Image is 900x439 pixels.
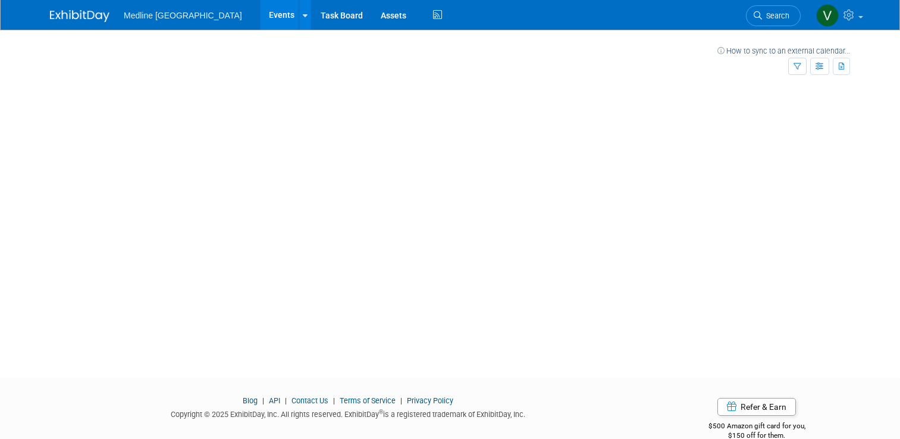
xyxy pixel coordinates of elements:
[379,409,383,415] sup: ®
[340,396,396,405] a: Terms of Service
[50,10,109,22] img: ExhibitDay
[397,396,405,405] span: |
[291,396,328,405] a: Contact Us
[124,11,242,20] span: Medline [GEOGRAPHIC_DATA]
[243,396,258,405] a: Blog
[259,396,267,405] span: |
[717,46,850,55] a: How to sync to an external calendar...
[330,396,338,405] span: |
[746,5,801,26] a: Search
[762,11,789,20] span: Search
[282,396,290,405] span: |
[816,4,839,27] img: Vahid Mohammadi
[717,398,796,416] a: Refer & Earn
[407,396,453,405] a: Privacy Policy
[269,396,280,405] a: API
[50,406,645,420] div: Copyright © 2025 ExhibitDay, Inc. All rights reserved. ExhibitDay is a registered trademark of Ex...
